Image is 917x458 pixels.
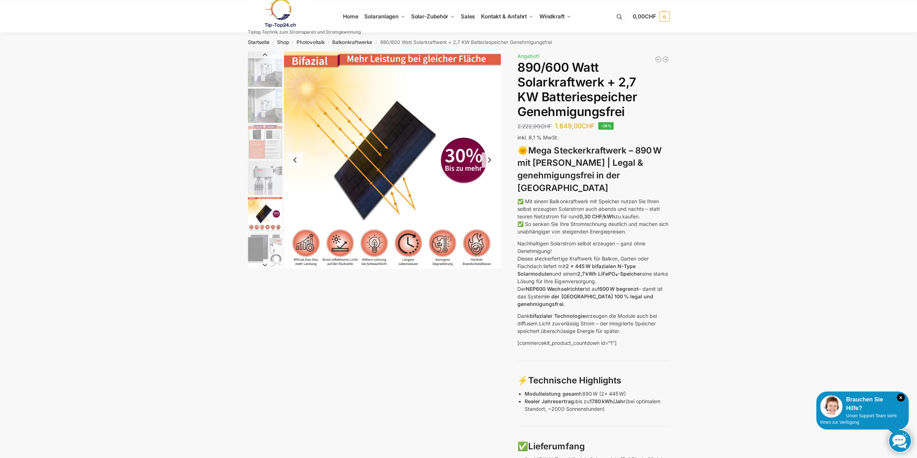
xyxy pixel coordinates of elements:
span: / [372,40,380,45]
p: bis zu (bei optimalem Standort, ~2000 Sonnenstunden) [525,397,669,413]
li: 6 / 12 [246,232,282,268]
div: Brauchen Sie Hilfe? [820,395,905,413]
a: Sales [458,0,478,33]
img: Balkonkraftwerk mit 2,7kw Speicher [248,89,282,123]
p: Nachhaltigen Solarstrom selbst erzeugen – ganz ohne Genehmigung! Dieses steckerfertige Kraftwerk ... [517,240,669,308]
span: / [289,40,297,45]
strong: 0,30 CHF/kWh [579,213,615,219]
span: / [270,40,277,45]
a: Solaranlagen [361,0,408,33]
img: Customer service [820,395,842,418]
a: Kontakt & Anfahrt [478,0,536,33]
a: Balkonkraftwerk 600/810 Watt Fullblack [655,56,662,63]
li: 5 / 12 [284,52,501,268]
li: 2 / 12 [246,88,282,124]
a: Startseite [248,39,270,45]
i: Schließen [897,393,905,401]
img: Bificial 30 % mehr Leistung [248,197,282,231]
span: CHF [540,123,552,130]
h1: 890/600 Watt Solarkraftwerk + 2,7 KW Batteriespeicher Genehmigungsfrei [517,60,669,119]
button: Previous slide [288,152,303,168]
a: Solar-Zubehör [408,0,458,33]
a: Photovoltaik [297,39,325,45]
span: inkl. 8,1 % MwSt. [517,134,558,141]
span: Sales [461,13,475,20]
h3: ✅ [517,440,669,453]
button: Next slide [248,261,282,268]
img: Bificial im Vergleich zu billig Modulen [248,125,282,159]
strong: 1780 kWh/Jahr [589,398,625,404]
span: Windkraft [539,13,565,20]
span: CHF [645,13,656,20]
button: Next slide [482,152,497,168]
img: Balkonkraftwerk mit 2,7kw Speicher [248,52,282,87]
span: 0,00 [632,13,656,20]
span: 0 [659,12,669,22]
a: Shop [277,39,289,45]
nav: Breadcrumb [235,33,682,52]
h3: 🌞 [517,144,669,195]
strong: Mega Steckerkraftwerk – 890 W mit [PERSON_NAME] | Legal & genehmigungsfrei in der [GEOGRAPHIC_DATA] [517,145,661,193]
span: Unser Support-Team steht Ihnen zur Verfügung [820,413,896,425]
strong: 2 x 445 W bifazialen N-Type Solarmodulen [517,263,635,277]
span: / [325,40,332,45]
p: ✅ Mit einem Balkonkraftwerk mit Speicher nutzen Sie Ihren selbst erzeugten Solarstrom auch abends... [517,197,669,235]
a: Windkraft [536,0,574,33]
bdi: 2.222,00 [517,123,552,130]
li: 7 / 12 [246,268,282,304]
span: Solar-Zubehör [411,13,449,20]
img: Balkonkraftwerk 860 [248,233,282,267]
li: 3 / 12 [246,124,282,160]
button: Previous slide [248,51,282,58]
strong: bifazialer Technologie [530,313,585,319]
strong: NEP600 Wechselrichter [526,286,584,292]
strong: Modulleistung gesamt: [525,391,582,397]
li: 1 / 12 [246,52,282,88]
h3: ⚡ [517,374,669,387]
span: Solaranlagen [364,13,399,20]
p: Dank erzeugen die Module auch bei diffusem Licht zuverlässig Strom – der integrierte Speicher spe... [517,312,669,335]
a: Balkonkraftwerke [332,39,372,45]
strong: Realer Jahresertrag: [525,398,575,404]
strong: Lieferumfang [528,441,584,452]
strong: in der [GEOGRAPHIC_DATA] 100 % legal und genehmigungsfrei [517,293,653,307]
bdi: 1.649,00 [555,122,595,130]
p: [commercekit_product_countdown id=“1″] [517,339,669,347]
span: CHF [581,122,595,130]
img: Bificial 30 % mehr Leistung [284,52,501,268]
strong: Technische Highlights [528,375,621,386]
span: Kontakt & Anfahrt [481,13,527,20]
li: 4 / 12 [246,160,282,196]
li: 5 / 12 [246,196,282,232]
span: Angebot! [517,53,539,59]
strong: 2,7 kWh LiFePO₄-Speicher [577,271,642,277]
a: Balkonkraftwerk 890 Watt Solarmodulleistung mit 2kW/h Zendure Speicher [662,56,669,63]
span: -26% [598,122,614,130]
img: BDS1000 [248,161,282,195]
strong: 600 W begrenzt [599,286,638,292]
p: Tiptop Technik zum Stromsparen und Stromgewinnung [248,30,361,34]
a: 0,00CHF 0 [632,6,669,27]
p: 890 W (2x 445 W) [525,390,669,397]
